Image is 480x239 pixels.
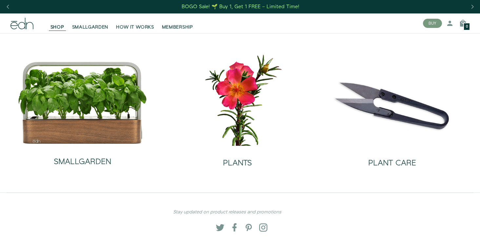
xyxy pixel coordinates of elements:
[54,158,111,166] h2: SMALLGARDEN
[320,146,464,173] a: PLANT CARE
[181,2,300,12] a: BOGO Sale! 🌱 Buy 1, Get 1 FREE – Limited Time!
[116,24,154,31] span: HOW IT WORKS
[466,25,468,29] span: 0
[173,209,281,215] em: Stay updated on product releases and promotions
[18,144,148,171] a: SMALLGARDEN
[68,16,112,31] a: SMALLGARDEN
[223,159,252,167] h2: PLANTS
[165,146,310,173] a: PLANTS
[429,219,473,236] iframe: Opens a widget where you can find more information
[182,3,299,10] div: BOGO Sale! 🌱 Buy 1, Get 1 FREE – Limited Time!
[50,24,64,31] span: SHOP
[423,19,442,28] button: BUY
[47,16,68,31] a: SHOP
[162,24,193,31] span: MEMBERSHIP
[158,16,197,31] a: MEMBERSHIP
[112,16,158,31] a: HOW IT WORKS
[368,159,416,167] h2: PLANT CARE
[72,24,109,31] span: SMALLGARDEN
